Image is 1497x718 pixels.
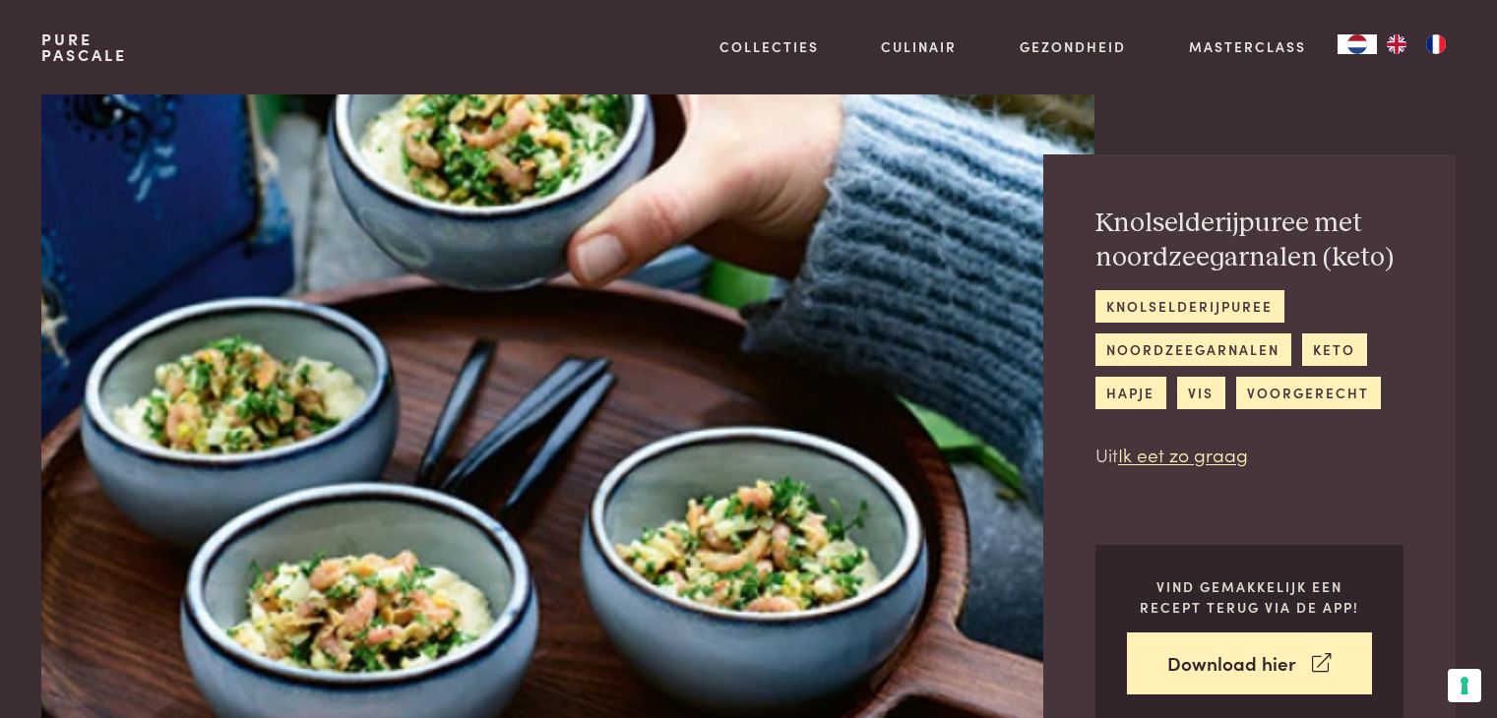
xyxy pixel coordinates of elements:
a: hapje [1095,377,1166,409]
a: FR [1416,34,1456,54]
a: keto [1302,333,1367,366]
a: Collecties [719,36,819,57]
a: Culinair [881,36,957,57]
a: EN [1377,34,1416,54]
a: voorgerecht [1236,377,1381,409]
button: Uw voorkeuren voor toestemming voor trackingtechnologieën [1448,669,1481,702]
a: noordzeegarnalen [1095,333,1291,366]
a: PurePascale [41,31,127,63]
a: Download hier [1127,632,1372,694]
div: Language [1338,34,1377,54]
h2: Knolselderijpuree met noordzeegarnalen (keto) [1095,207,1403,274]
aside: Language selected: Nederlands [1338,34,1456,54]
a: Gezondheid [1020,36,1126,57]
a: Masterclass [1189,36,1306,57]
a: vis [1177,377,1225,409]
a: NL [1338,34,1377,54]
a: Ik eet zo graag [1118,441,1248,467]
a: knolselderijpuree [1095,290,1284,323]
p: Vind gemakkelijk een recept terug via de app! [1127,576,1372,617]
p: Uit [1095,441,1403,469]
ul: Language list [1377,34,1456,54]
